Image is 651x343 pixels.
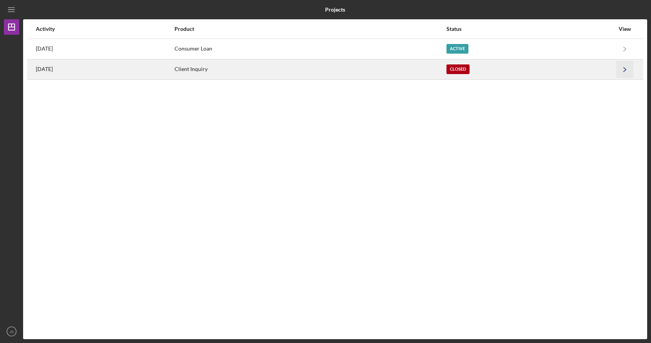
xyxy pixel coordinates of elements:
[9,329,13,334] text: JS
[325,7,345,13] b: Projects
[36,66,53,72] time: 2025-08-14 17:29
[4,324,19,339] button: JS
[446,44,468,54] div: Active
[446,26,614,32] div: Status
[446,64,470,74] div: Closed
[615,26,634,32] div: View
[174,26,446,32] div: Product
[36,46,53,52] time: 2025-08-14 18:37
[36,26,174,32] div: Activity
[174,60,446,79] div: Client Inquiry
[174,39,446,59] div: Consumer Loan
